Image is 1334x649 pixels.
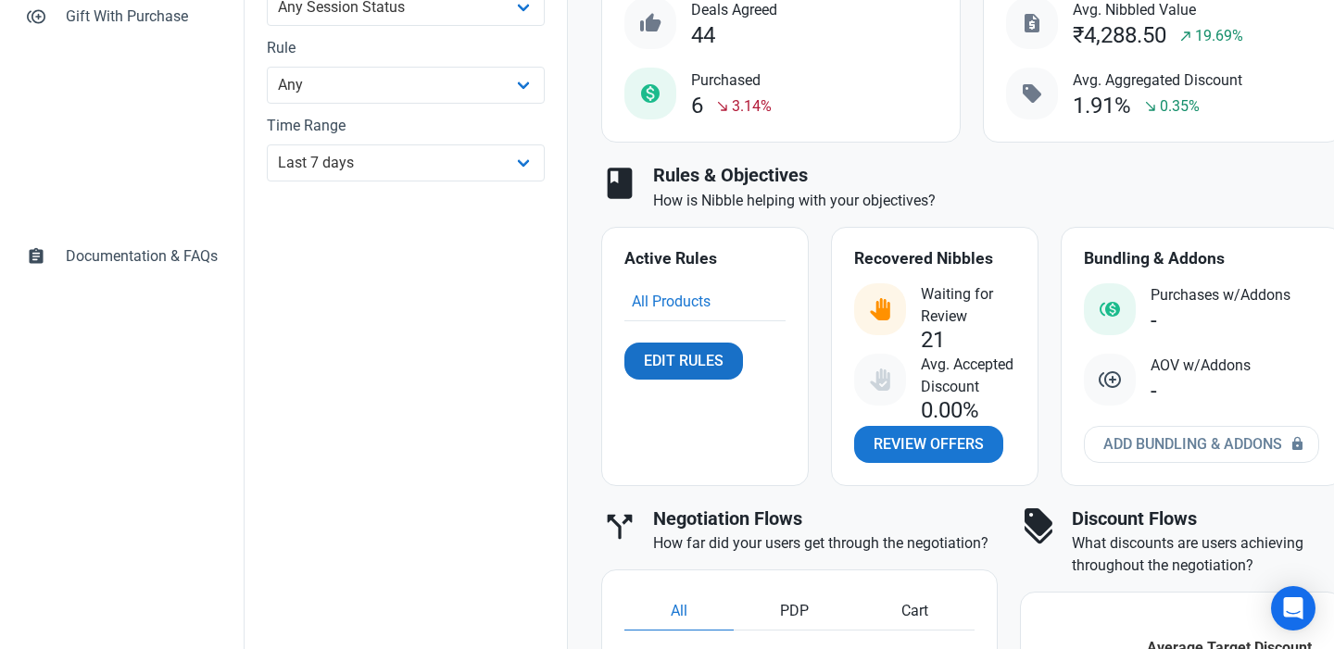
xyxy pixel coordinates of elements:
img: status_user_offer_available.svg [869,298,891,320]
span: call_split [601,508,638,545]
div: Open Intercom Messenger [1271,586,1315,630]
span: 19.69% [1195,25,1243,47]
span: assignment [27,245,45,264]
div: - [1151,308,1157,333]
span: All [671,600,687,622]
span: Purchased [691,69,772,92]
span: AOV w/Addons [1151,355,1251,377]
h4: Recovered Nibbles [854,250,1015,268]
span: monetization_on [639,82,661,105]
span: Waiting for Review [921,283,1015,328]
span: thumb_up [639,12,661,34]
span: Documentation & FAQs [66,245,218,268]
div: - [1151,379,1157,404]
img: addon.svg [1099,368,1121,391]
span: control_point_duplicate [27,6,45,24]
span: Avg. Aggregated Discount [1073,69,1242,92]
span: Gift With Purchase [66,6,218,28]
span: south_east [715,99,730,114]
span: 3.14% [732,95,772,118]
div: 21 [921,328,945,353]
a: Edit Rules [624,343,743,380]
img: status_user_offer_accepted.svg [869,368,891,391]
a: All Products [632,293,711,310]
label: Time Range [267,115,545,137]
span: Avg. Accepted Discount [921,354,1015,398]
img: status_purchased_with_addon.svg [1099,298,1121,320]
div: 44 [691,23,715,48]
h4: Bundling & Addons [1084,250,1319,268]
a: assignmentDocumentation & FAQs [15,234,229,279]
span: sell [1021,82,1043,105]
span: request_quote [1021,12,1043,34]
a: Review Offers [854,426,1003,463]
span: 0.35% [1160,95,1200,118]
div: ₹4,288.50 [1073,23,1166,48]
h3: Negotiation Flows [653,508,998,530]
div: 6 [691,94,703,119]
span: discount [1020,508,1057,545]
label: Rule [267,37,545,59]
span: Cart [901,600,928,622]
span: south_east [1143,99,1158,114]
a: Add Bundling & Addons [1084,426,1319,463]
div: 1.91% [1073,94,1131,119]
span: Edit Rules [644,350,724,372]
h4: Active Rules [624,250,786,268]
span: book [601,165,638,202]
span: Review Offers [874,433,984,456]
span: north_east [1178,29,1193,44]
p: How far did your users get through the negotiation? [653,532,998,555]
span: PDP [780,600,809,622]
span: Add Bundling & Addons [1103,433,1282,456]
span: Purchases w/Addons [1151,284,1290,306]
div: 0.00% [921,398,979,423]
